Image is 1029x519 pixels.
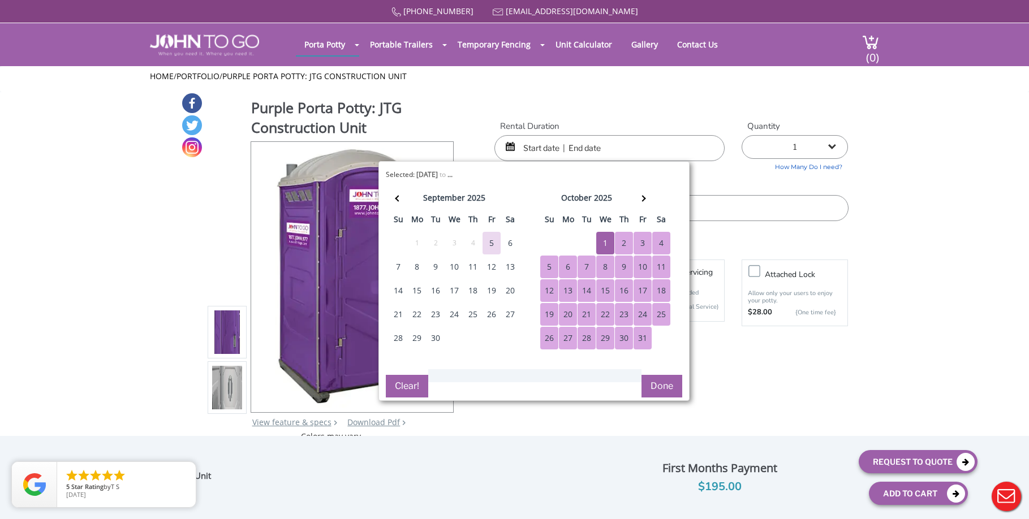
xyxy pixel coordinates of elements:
[408,256,426,278] div: 8
[389,279,407,302] div: 14
[150,71,879,82] ul: / /
[66,490,86,499] span: [DATE]
[501,279,519,302] div: 20
[596,256,614,278] div: 8
[113,469,126,482] li: 
[101,469,114,482] li: 
[176,71,219,81] a: Portfolio
[416,170,438,179] b: [DATE]
[447,170,453,179] b: ...
[652,232,670,254] div: 4
[389,327,407,349] div: 28
[742,159,848,172] a: How Many Do I need?
[641,375,682,397] button: Done
[208,431,455,442] div: Colors may vary
[464,303,482,326] div: 25
[540,279,558,302] div: 12
[427,256,445,278] div: 9
[266,142,438,408] img: Product
[559,256,577,278] div: 6
[483,232,501,254] div: 5
[182,93,202,113] a: Facebook
[578,327,596,349] div: 28
[559,303,577,326] div: 20
[389,256,407,278] div: 7
[402,420,406,425] img: chevron.png
[494,120,725,132] label: Rental Duration
[361,33,441,55] a: Portable Trailers
[389,303,407,326] div: 21
[506,6,638,16] a: [EMAIL_ADDRESS][DOMAIN_NAME]
[408,279,426,302] div: 15
[493,8,503,16] img: Mail
[71,482,104,491] span: Star Rating
[559,211,578,231] th: mo
[23,473,46,496] img: Review Rating
[540,303,558,326] div: 19
[464,279,482,302] div: 18
[427,211,445,231] th: tu
[578,211,596,231] th: tu
[150,71,174,81] a: Home
[589,459,850,478] div: First Months Payment
[347,417,400,427] a: Download Pdf
[408,327,426,349] div: 29
[652,256,670,278] div: 11
[578,279,596,302] div: 14
[483,279,501,302] div: 19
[866,41,879,65] span: (0)
[578,256,596,278] div: 7
[765,267,853,282] h3: Attached lock
[423,190,465,206] div: september
[869,482,968,505] button: Add To Cart
[540,327,558,349] div: 26
[445,279,463,302] div: 17
[386,170,415,179] span: Selected:
[464,237,482,249] div: 4
[501,232,519,254] div: 6
[212,199,243,465] img: Product
[467,190,485,206] div: 2025
[449,33,539,55] a: Temporary Fencing
[182,115,202,135] a: Twitter
[615,327,633,349] div: 30
[501,211,520,231] th: sa
[334,420,337,425] img: right arrow icon
[596,279,614,302] div: 15
[251,98,455,140] h1: Purple Porta Potty: JTG Construction Unit
[501,256,519,278] div: 13
[742,120,848,132] label: Quantity
[89,469,102,482] li: 
[596,303,614,326] div: 22
[634,303,652,326] div: 24
[222,71,407,81] a: Purple Porta Potty: JTG Construction Unit
[408,303,426,326] div: 22
[859,450,978,473] button: Request To Quote
[984,474,1029,519] button: Live Chat
[615,211,634,231] th: th
[483,303,501,326] div: 26
[615,279,633,302] div: 16
[66,483,187,491] span: by
[111,482,119,491] span: T S
[427,303,445,326] div: 23
[540,211,559,231] th: su
[494,135,725,161] input: Start date | End date
[445,303,463,326] div: 24
[778,307,836,318] p: {One time fee}
[464,211,483,231] th: th
[652,279,670,302] div: 18
[65,469,79,482] li: 
[748,289,842,304] p: Allow only your users to enjoy your potty.
[862,34,879,50] img: cart a
[445,237,463,249] div: 3
[634,327,652,349] div: 31
[559,327,577,349] div: 27
[615,232,633,254] div: 2
[669,33,726,55] a: Contact Us
[182,137,202,157] a: Instagram
[427,327,445,349] div: 30
[440,170,446,179] span: to
[501,303,519,326] div: 27
[483,256,501,278] div: 12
